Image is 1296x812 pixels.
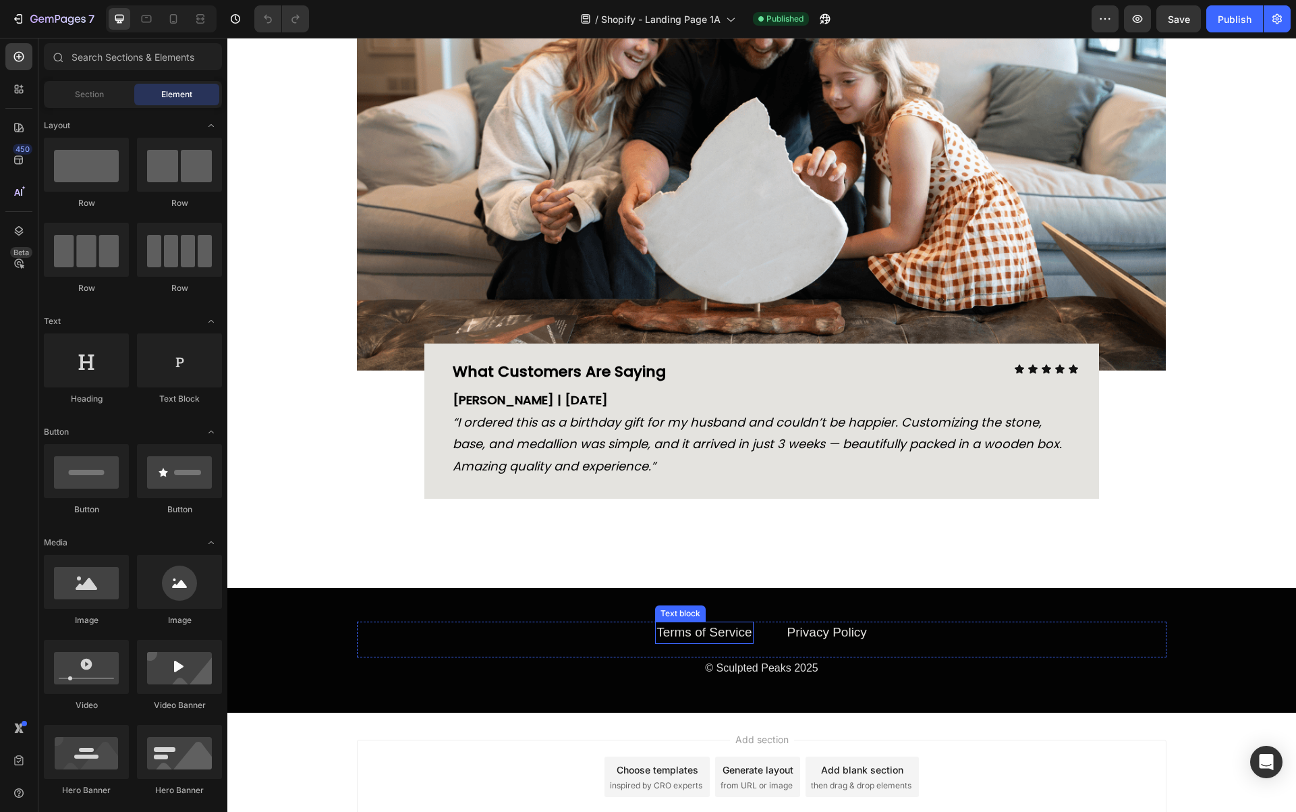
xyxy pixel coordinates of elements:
div: Button [137,504,222,516]
div: Row [137,197,222,209]
div: Publish [1218,12,1251,26]
strong: [PERSON_NAME] | [DATE] [225,354,381,371]
div: Add blank section [594,725,676,739]
span: from URL or image [493,742,565,754]
div: Undo/Redo [254,5,309,32]
strong: What Customers Are Saying [225,323,439,344]
div: Row [137,282,222,294]
i: “I ordered this as a birthday gift for my husband and couldn’t be happier. Customizing the stone,... [225,376,835,437]
div: Text Block [137,393,222,405]
span: inspired by CRO experts [383,742,475,754]
span: Toggle open [200,421,222,443]
span: Toggle open [200,310,222,332]
button: Publish [1206,5,1263,32]
div: 450 [13,144,32,155]
div: Generate layout [495,725,566,739]
button: 7 [5,5,101,32]
span: Layout [44,119,70,132]
span: Toggle open [200,532,222,553]
div: Hero Banner [137,784,222,796]
span: Add section [503,695,567,709]
span: Published [766,13,804,25]
span: Text [44,315,61,327]
div: Open Intercom Messenger [1250,746,1283,778]
div: Row [44,197,129,209]
div: Row [44,282,129,294]
a: Privacy Policy [560,587,640,601]
div: Heading [44,393,129,405]
span: Media [44,537,67,549]
span: / [595,12,598,26]
span: Button [44,426,69,438]
p: © Sculpted Peaks 2025 [131,621,938,641]
div: Choose templates [389,725,471,739]
span: Element [161,88,192,101]
span: Shopify - Landing Page 1A [601,12,721,26]
input: Search Sections & Elements [44,43,222,70]
div: Image [137,614,222,626]
div: Text block [430,570,476,582]
span: Save [1168,13,1190,25]
div: Beta [10,247,32,258]
div: Image [44,614,129,626]
span: Section [75,88,104,101]
iframe: Design area [227,38,1296,812]
span: Toggle open [200,115,222,136]
span: then drag & drop elements [584,742,684,754]
div: Button [44,504,129,516]
div: Hero Banner [44,784,129,796]
button: Save [1156,5,1201,32]
p: 7 [88,11,94,27]
a: Terms of Service [429,587,524,601]
div: Video [44,699,129,711]
div: Video Banner [137,699,222,711]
